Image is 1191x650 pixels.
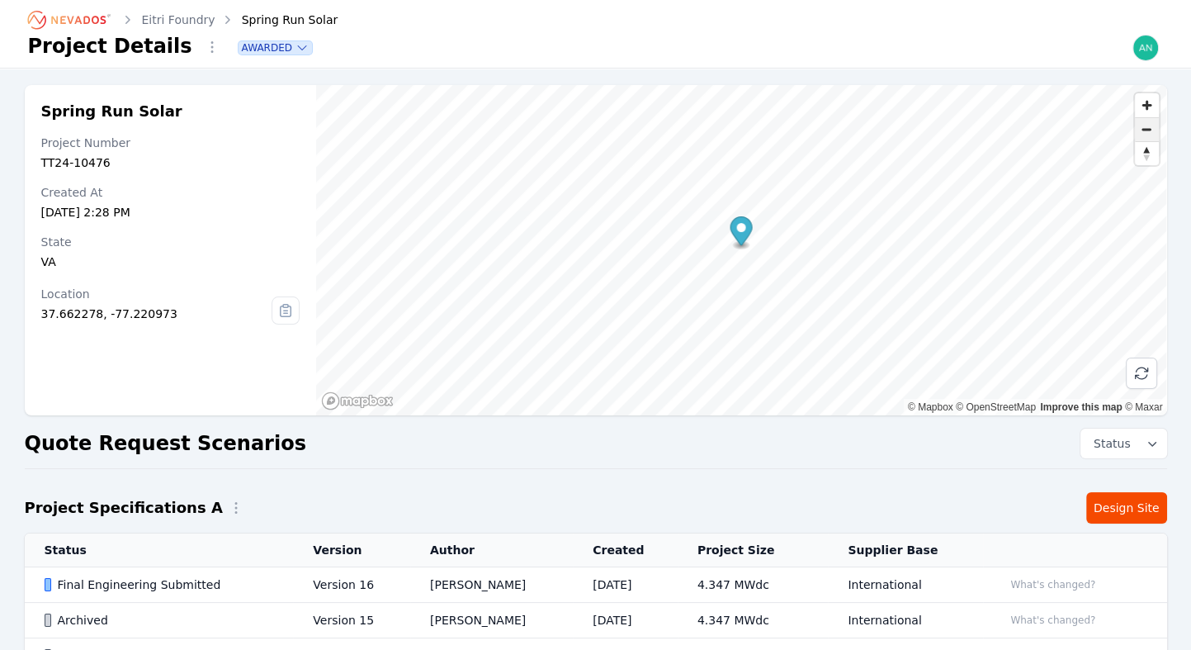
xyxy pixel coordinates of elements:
td: 4.347 MWdc [678,567,829,603]
img: andrew@nevados.solar [1132,35,1159,61]
th: Status [25,534,294,567]
a: Mapbox homepage [321,391,394,410]
span: Reset bearing to north [1135,142,1159,165]
th: Version [293,534,410,567]
button: Status [1080,429,1167,458]
div: Project Number [41,135,300,151]
div: Map marker [730,216,753,250]
th: Author [410,534,573,567]
button: What's changed? [1003,576,1103,594]
div: State [41,234,300,250]
div: Created At [41,184,300,201]
td: [PERSON_NAME] [410,567,573,603]
div: TT24-10476 [41,154,300,171]
canvas: Map [316,85,1166,415]
th: Project Size [678,534,829,567]
td: International [828,603,983,638]
td: Version 16 [293,567,410,603]
div: VA [41,254,300,270]
td: Version 15 [293,603,410,638]
button: What's changed? [1003,611,1103,629]
button: Zoom in [1135,93,1159,117]
tr: ArchivedVersion 15[PERSON_NAME][DATE]4.347 MWdcInternationalWhat's changed? [25,603,1167,638]
span: Status [1087,435,1131,452]
button: Awarded [239,41,312,55]
td: [DATE] [573,603,678,638]
tr: Final Engineering SubmittedVersion 16[PERSON_NAME][DATE]4.347 MWdcInternationalWhat's changed? [25,567,1167,603]
a: Maxar [1125,401,1163,413]
div: Location [41,286,272,302]
h1: Project Details [28,33,192,59]
h2: Project Specifications A [25,496,223,520]
td: International [828,567,983,603]
th: Created [573,534,678,567]
td: [DATE] [573,567,678,603]
button: Zoom out [1135,117,1159,141]
td: [PERSON_NAME] [410,603,573,638]
a: Mapbox [908,401,953,413]
div: [DATE] 2:28 PM [41,204,300,221]
a: Improve this map [1040,401,1122,413]
th: Supplier Base [828,534,983,567]
a: Design Site [1086,492,1167,524]
h2: Spring Run Solar [41,102,300,121]
a: Eitri Foundry [142,12,215,28]
div: Final Engineering Submitted [45,576,286,593]
td: 4.347 MWdc [678,603,829,638]
div: 37.662278, -77.220973 [41,306,272,322]
nav: Breadcrumb [28,7,338,33]
button: Reset bearing to north [1135,141,1159,165]
div: Archived [45,612,286,629]
div: Spring Run Solar [219,12,338,28]
a: OpenStreetMap [956,401,1036,413]
span: Zoom out [1135,118,1159,141]
h2: Quote Request Scenarios [25,430,306,457]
